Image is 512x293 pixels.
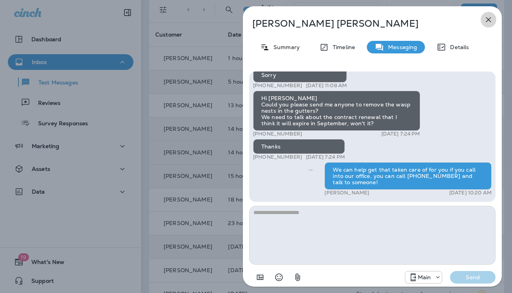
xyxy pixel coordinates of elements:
p: [PHONE_NUMBER] [253,131,302,137]
p: Details [446,44,469,50]
p: [DATE] 7:24 PM [381,131,420,137]
div: +1 (817) 482-3792 [405,273,442,282]
p: [DATE] 11:08 AM [306,82,347,89]
button: Select an emoji [271,269,287,285]
span: Sent [309,166,313,173]
p: [DATE] 10:20 AM [449,190,492,196]
p: Summary [270,44,300,50]
p: [PERSON_NAME] [324,190,369,196]
p: Main [418,274,431,280]
p: [PHONE_NUMBER] [253,82,302,89]
p: [PERSON_NAME] [PERSON_NAME] [252,18,466,29]
p: Messaging [384,44,417,50]
button: Add in a premade template [252,269,268,285]
p: [DATE] 7:24 PM [306,154,345,160]
p: Timeline [329,44,355,50]
div: We can help get that taken care of for you if you call into our office, you can call [PHONE_NUMBE... [324,162,492,190]
div: I'm not interested in Sorry [253,61,347,82]
div: Thanks [253,139,345,154]
p: [PHONE_NUMBER] [253,154,302,160]
div: Hi [PERSON_NAME] Could you please send me anyone to remove the wasp nests in the gutters? We need... [253,91,420,131]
